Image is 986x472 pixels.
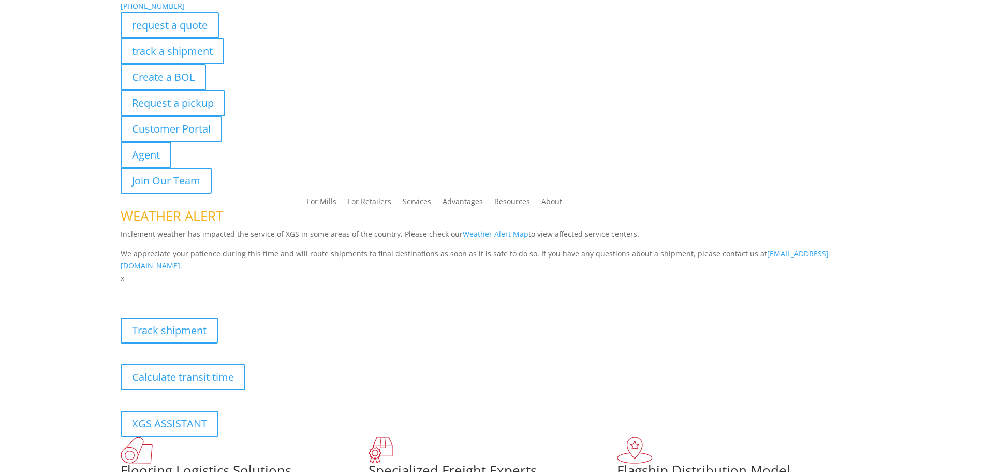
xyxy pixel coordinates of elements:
a: For Retailers [348,198,391,209]
a: Agent [121,142,171,168]
p: Inclement weather has impacted the service of XGS in some areas of the country. Please check our ... [121,228,866,248]
a: request a quote [121,12,219,38]
span: WEATHER ALERT [121,207,223,225]
a: Advantages [443,198,483,209]
img: xgs-icon-flagship-distribution-model-red [617,437,653,464]
a: Request a pickup [121,90,225,116]
a: [PHONE_NUMBER] [121,1,185,11]
img: xgs-icon-focused-on-flooring-red [369,437,393,464]
p: We appreciate your patience during this time and will route shipments to final destinations as so... [121,248,866,273]
a: Track shipment [121,318,218,344]
a: Customer Portal [121,116,222,142]
a: Create a BOL [121,64,206,90]
img: xgs-icon-total-supply-chain-intelligence-red [121,437,153,464]
a: track a shipment [121,38,224,64]
a: Calculate transit time [121,364,245,390]
a: Resources [494,198,530,209]
a: For Mills [307,198,336,209]
a: Services [403,198,431,209]
a: Weather Alert Map [463,229,528,239]
b: Visibility, transparency, and control for your entire supply chain. [121,286,351,296]
a: XGS ASSISTANT [121,411,218,437]
p: x [121,272,866,284]
a: About [541,198,562,209]
a: Join Our Team [121,168,212,194]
